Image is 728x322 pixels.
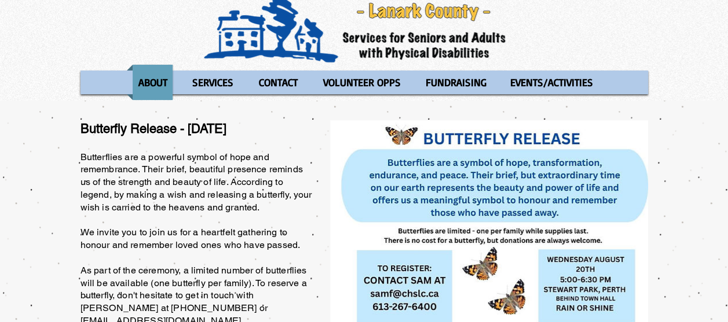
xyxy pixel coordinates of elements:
span: Butterfly Release - [DATE] [81,121,226,136]
nav: Site [81,65,648,100]
p: ABOUT [133,65,173,100]
a: FUNDRAISING [415,65,496,100]
a: EVENTS/ACTIVITIES [499,65,604,100]
p: FUNDRAISING [420,65,492,100]
p: CONTACT [254,65,303,100]
a: VOLUNTEER OPPS [312,65,412,100]
a: ABOUT [127,65,178,100]
p: VOLUNTEER OPPS [318,65,406,100]
p: EVENTS/ACTIVITIES [505,65,598,100]
a: CONTACT [247,65,309,100]
a: SERVICES [181,65,244,100]
p: SERVICES [187,65,239,100]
